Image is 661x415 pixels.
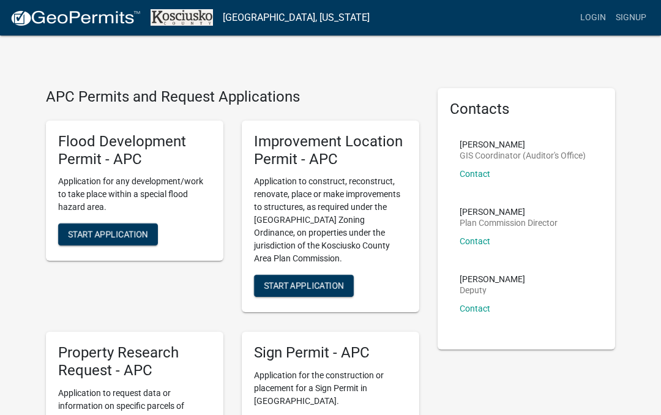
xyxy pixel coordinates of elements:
[450,100,603,118] h5: Contacts
[460,304,490,313] a: Contact
[460,275,525,283] p: [PERSON_NAME]
[151,9,213,26] img: Kosciusko County, Indiana
[46,88,419,106] h4: APC Permits and Request Applications
[254,275,354,297] button: Start Application
[68,230,148,239] span: Start Application
[58,344,211,379] h5: Property Research Request - APC
[254,369,407,408] p: Application for the construction or placement for a Sign Permit in [GEOGRAPHIC_DATA].
[58,223,158,245] button: Start Application
[460,219,558,227] p: Plan Commission Director
[254,175,407,265] p: Application to construct, reconstruct, renovate, place or make improvements to structures, as req...
[254,133,407,168] h5: Improvement Location Permit - APC
[460,207,558,216] p: [PERSON_NAME]
[460,286,525,294] p: Deputy
[264,281,344,291] span: Start Application
[460,236,490,246] a: Contact
[223,7,370,28] a: [GEOGRAPHIC_DATA], [US_STATE]
[611,6,651,29] a: Signup
[58,133,211,168] h5: Flood Development Permit - APC
[254,344,407,362] h5: Sign Permit - APC
[460,169,490,179] a: Contact
[575,6,611,29] a: Login
[58,175,211,214] p: Application for any development/work to take place within a special flood hazard area.
[460,140,586,149] p: [PERSON_NAME]
[460,151,586,160] p: GIS Coordinator (Auditor's Office)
